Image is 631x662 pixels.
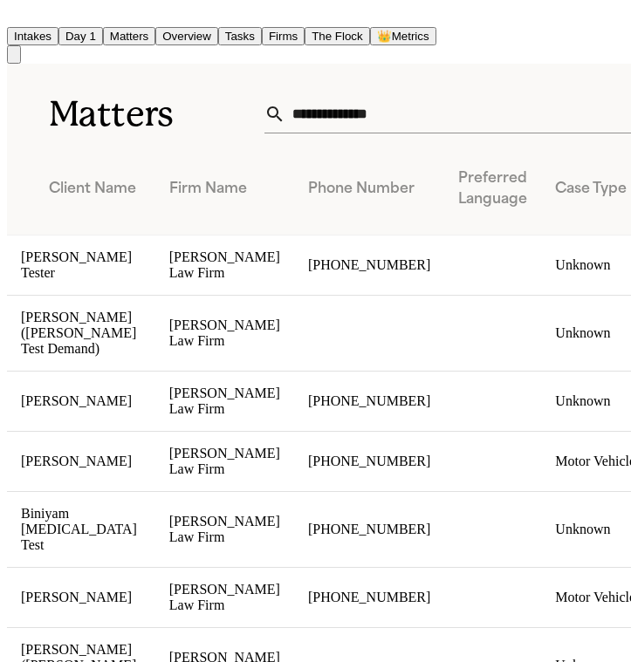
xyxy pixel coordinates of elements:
[262,27,305,45] button: Firms
[218,28,262,43] a: Tasks
[58,28,103,43] a: Day 1
[103,28,155,43] a: Matters
[392,30,429,43] span: Metrics
[294,235,444,295] td: [PHONE_NUMBER]
[305,28,370,43] a: The Flock
[155,28,218,43] a: Overview
[7,491,155,567] td: Biniyam [MEDICAL_DATA] Test
[7,235,155,295] td: [PERSON_NAME] Tester
[7,11,28,26] a: Home
[155,491,294,567] td: [PERSON_NAME] Law Firm
[155,567,294,627] td: [PERSON_NAME] Law Firm
[155,431,294,491] td: [PERSON_NAME] Law Firm
[7,28,58,43] a: Intakes
[370,27,436,45] button: crownMetrics
[7,27,58,45] button: Intakes
[294,371,444,431] td: [PHONE_NUMBER]
[294,431,444,491] td: [PHONE_NUMBER]
[262,28,305,43] a: Firms
[58,27,103,45] button: Day 1
[7,295,155,371] td: [PERSON_NAME] ([PERSON_NAME] Test Demand)
[7,567,155,627] td: [PERSON_NAME]
[458,168,527,210] div: Preferred Language
[218,27,262,45] button: Tasks
[294,567,444,627] td: [PHONE_NUMBER]
[155,27,218,45] button: Overview
[49,179,141,200] div: Client Name
[103,27,155,45] button: Matters
[370,28,436,43] a: crownMetrics
[305,27,370,45] button: The Flock
[7,371,155,431] td: [PERSON_NAME]
[294,491,444,567] td: [PHONE_NUMBER]
[7,7,28,24] img: Finch Logo
[308,179,430,200] div: Phone Number
[155,295,294,371] td: [PERSON_NAME] Law Firm
[155,371,294,431] td: [PERSON_NAME] Law Firm
[49,92,264,136] h1: Matters
[155,235,294,295] td: [PERSON_NAME] Law Firm
[377,30,392,43] span: crown
[7,431,155,491] td: [PERSON_NAME]
[169,179,280,200] div: Firm Name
